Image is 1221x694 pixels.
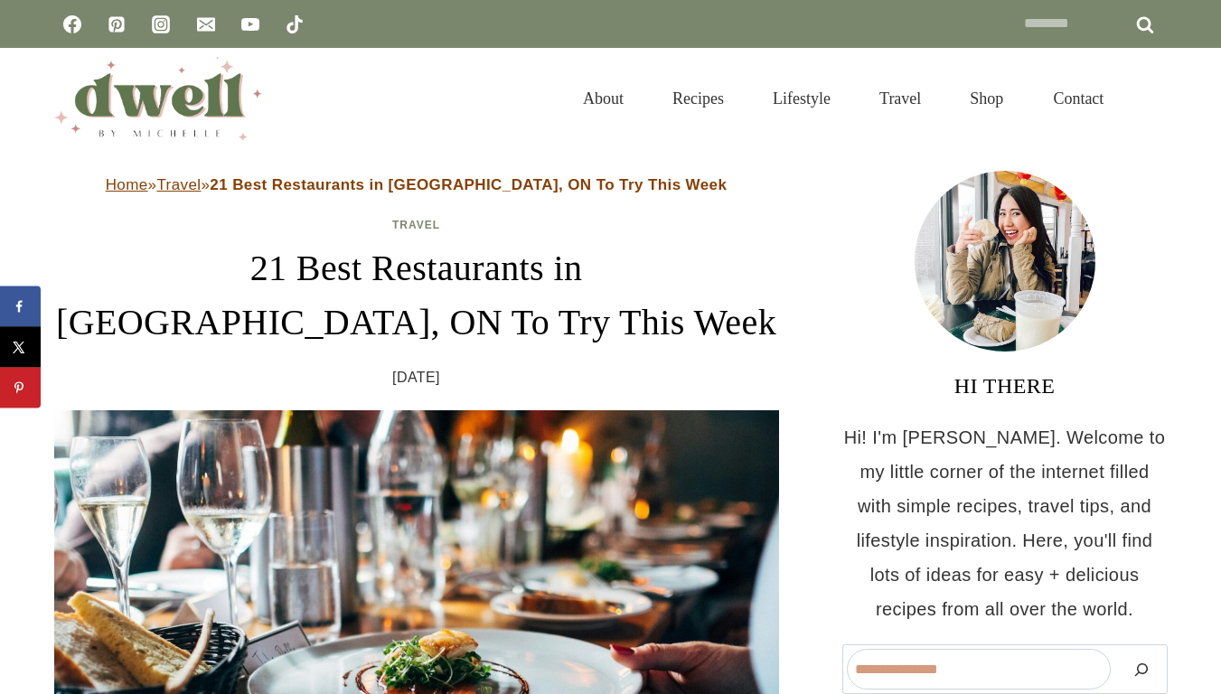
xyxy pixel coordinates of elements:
h1: 21 Best Restaurants in [GEOGRAPHIC_DATA], ON To Try This Week [54,241,779,350]
span: » » [106,176,728,193]
a: Email [188,6,224,42]
a: Travel [392,219,440,231]
p: Hi! I'm [PERSON_NAME]. Welcome to my little corner of the internet filled with simple recipes, tr... [842,420,1168,626]
a: Lifestyle [748,67,855,130]
a: Instagram [143,6,179,42]
a: About [559,67,648,130]
a: Facebook [54,6,90,42]
button: View Search Form [1137,83,1168,114]
nav: Primary Navigation [559,67,1127,130]
h3: HI THERE [842,370,1168,402]
a: Recipes [648,67,748,130]
a: Shop [945,67,1028,130]
a: Travel [855,67,945,130]
a: Pinterest [99,6,135,42]
a: Contact [1028,67,1128,130]
img: DWELL by michelle [54,57,262,140]
a: Travel [156,176,201,193]
a: YouTube [232,6,268,42]
a: TikTok [277,6,313,42]
button: Search [1120,649,1163,689]
a: Home [106,176,148,193]
time: [DATE] [392,364,440,391]
strong: 21 Best Restaurants in [GEOGRAPHIC_DATA], ON To Try This Week [210,176,727,193]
